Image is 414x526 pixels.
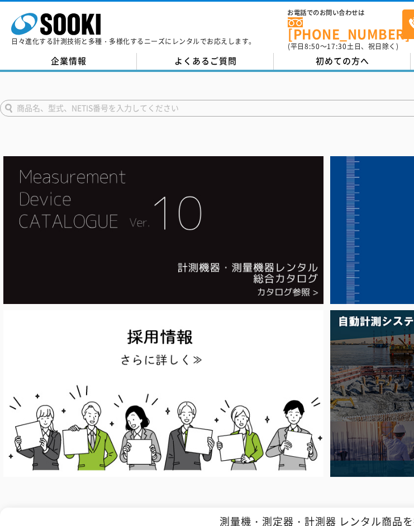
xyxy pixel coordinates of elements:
[11,38,256,45] p: 日々進化する計測技術と多種・多様化するニーズにレンタルでお応えします。
[137,53,274,70] a: よくあるご質問
[3,310,323,476] img: SOOKI recruit
[3,156,323,304] img: Catalog Ver10
[327,41,347,51] span: 17:30
[288,41,398,51] span: (平日 ～ 土日、祝日除く)
[316,55,369,67] span: 初めての方へ
[288,9,402,16] span: お電話でのお問い合わせは
[304,41,320,51] span: 8:50
[274,53,411,70] a: 初めての方へ
[288,17,402,40] a: [PHONE_NUMBER]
